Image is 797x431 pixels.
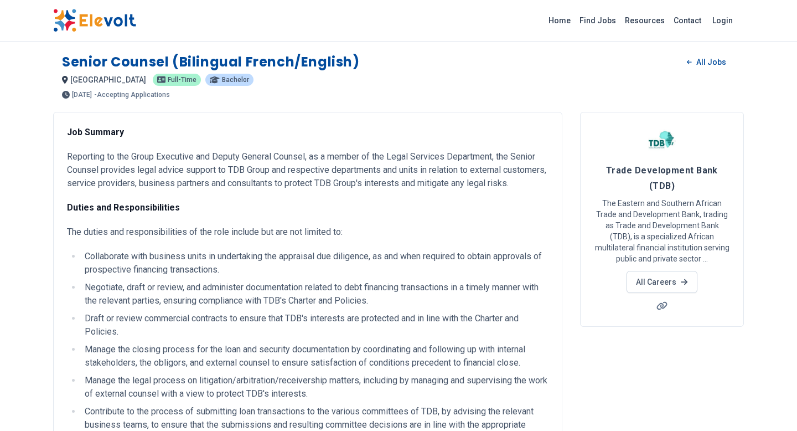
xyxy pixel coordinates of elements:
span: Full-time [168,76,196,83]
li: Manage the closing process for the loan and security documentation by coordinating and following ... [81,343,548,370]
li: Draft or review commercial contracts to ensure that TDB's interests are protected and in line wit... [81,312,548,338]
li: Manage the legal process on litigation/arbitration/receivership matters, including by managing an... [81,374,548,401]
strong: Duties and Responsibilities [67,202,180,213]
span: [DATE] [72,91,92,98]
li: Collaborate with business units in undertaking the appraisal due diligence, as and when required ... [81,250,548,276]
img: Elevolt [53,9,136,32]
h1: Senior Counsel (Bilingual French/English) [62,53,360,71]
a: Login [706,9,739,32]
img: Trade Development Bank (TDB) [648,126,676,153]
p: - Accepting Applications [94,91,170,98]
a: All Jobs [678,54,735,70]
span: Bachelor [222,76,249,83]
span: Trade Development Bank (TDB) [606,165,718,191]
li: Negotiate, draft or review, and administer documentation related to debt financing transactions i... [81,281,548,307]
a: Find Jobs [575,12,620,29]
strong: Job Summary [67,127,124,137]
a: Resources [620,12,669,29]
a: Contact [669,12,706,29]
p: Reporting to the Group Executive and Deputy General Counsel, as a member of the Legal Services De... [67,150,548,190]
span: [GEOGRAPHIC_DATA] [70,75,146,84]
p: The duties and responsibilities of the role include but are not limited to: [67,225,548,239]
a: All Careers [627,271,697,293]
p: The Eastern and Southern African Trade and Development Bank, trading as Trade and Development Ban... [594,198,730,264]
a: Home [544,12,575,29]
